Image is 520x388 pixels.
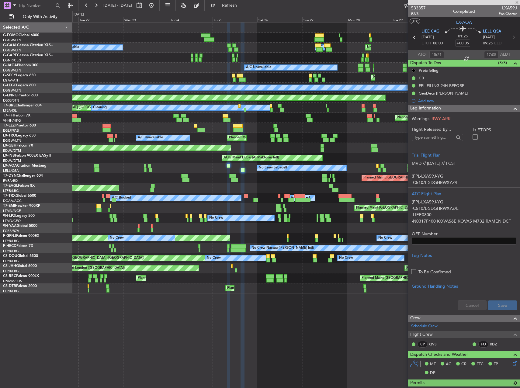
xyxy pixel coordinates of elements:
[3,104,42,107] a: T7-BREChallenger 604
[7,12,66,22] button: Only With Activity
[3,178,18,183] a: EVRA/RIX
[461,361,466,367] span: CR
[421,29,439,35] span: LIEE CAG
[410,60,441,67] span: Dispatch To-Dos
[3,33,19,37] span: G-FOMO
[123,17,168,22] div: Wed 23
[429,341,443,347] a: QVS
[410,19,420,24] button: UTC
[3,284,37,288] a: CS-DTRFalcon 2000
[500,52,510,58] span: ALDT
[3,164,47,168] a: LX-AOACitation Mustang
[418,52,428,58] span: ATOT
[3,43,53,47] a: G-GAALCessna Citation XLS+
[3,234,16,238] span: F-GPNJ
[3,64,38,67] a: G-JAGAPhenom 300
[3,144,33,147] a: LX-GBHFalcon 7X
[3,224,37,228] a: 9H-YAAGlobal 5000
[3,244,16,248] span: F-HECD
[3,94,38,97] a: G-ENRGPraetor 600
[499,5,517,11] span: LXA59J
[3,189,19,193] a: LFPB/LBG
[3,204,40,208] a: T7-EMIHawker 900XP
[412,152,516,158] div: Trial Flight Plan
[412,218,516,231] p: -N0317F400 KOVAS6E KOVAS M732 RAMEN DCT ALG DCT GINOX DCT
[3,224,17,228] span: 9H-YAA
[110,234,124,243] div: No Crew
[3,289,19,293] a: LFPB/LBG
[3,64,17,67] span: G-JAGA
[410,331,433,338] span: Flight Crew
[412,205,516,212] p: -C510/L-SDGHRWXYZ/L
[433,40,443,47] span: 08:00
[339,254,353,263] div: No Crew
[3,84,36,87] a: G-LEGCLegacy 600
[246,63,271,72] div: A/C Unavailable
[259,163,287,172] div: No Crew Sabadell
[3,154,15,158] span: LX-INB
[367,43,467,52] div: Unplanned Maint [GEOGRAPHIC_DATA] ([GEOGRAPHIC_DATA])
[3,158,21,163] a: EDLW/DTM
[412,160,516,167] p: MVD // [DATE] // FCST
[490,341,504,347] a: RDZ
[3,254,17,258] span: CS-DOU
[3,239,19,243] a: LFPB/LBG
[138,133,163,142] div: A/C Unavailable
[3,164,17,168] span: LX-AOA
[410,105,441,112] span: Leg Information
[257,17,302,22] div: Sat 26
[103,3,132,8] span: [DATE] - [DATE]
[3,33,39,37] a: G-FOMOGlobal 6000
[3,279,22,283] a: DNMM/LOS
[217,3,242,8] span: Refresh
[3,219,21,223] a: LFMD/CEQ
[93,103,107,112] div: Cleaning
[419,83,464,88] div: FPL FILING 24H BEFORE
[251,244,314,253] div: No Crew Nassau ([PERSON_NAME] Intl)
[3,194,16,198] span: T7-TRX
[408,116,520,122] div: Warnings
[3,108,17,113] a: LTBA/ISL
[362,274,457,283] div: Planned Maint [GEOGRAPHIC_DATA] ([GEOGRAPHIC_DATA])
[3,234,39,238] a: F-GPNJFalcon 900EX
[3,209,21,213] a: LFMN/NCE
[168,17,213,22] div: Thu 24
[207,254,221,263] div: No Crew
[3,264,37,268] a: CS-JHHGlobal 6000
[498,60,507,66] span: (3/3)
[412,199,516,205] p: (FPL-LXA59J-YG
[3,148,21,153] a: EDLW/DTM
[3,144,16,147] span: LX-GBH
[229,133,325,142] div: Planned Maint [GEOGRAPHIC_DATA] ([GEOGRAPHIC_DATA])
[3,118,21,123] a: VHHH/HKG
[430,370,435,376] span: DP
[430,361,436,367] span: MF
[494,361,498,367] span: FP
[446,361,451,367] span: AC
[412,126,463,133] span: Flight Released By...
[419,68,439,73] div: Prebriefing
[138,274,234,283] div: Planned Maint [GEOGRAPHIC_DATA] ([GEOGRAPHIC_DATA])
[483,40,493,47] span: 09:25
[3,214,35,218] a: 9H-LPZLegacy 500
[477,361,484,367] span: FFC
[483,29,501,35] span: LELL QSA
[3,249,19,253] a: LFPB/LBG
[3,114,30,117] a: T7-FFIFalcon 7X
[3,84,16,87] span: G-LEGC
[3,48,21,53] a: EGGW/LTN
[473,127,516,133] label: Is ETOPS
[3,194,36,198] a: T7-TRXGlobal 6500
[16,15,64,19] span: Only With Activity
[419,75,424,81] div: CB
[412,212,516,218] p: -LIEE0800
[406,264,502,273] div: Planned Maint [GEOGRAPHIC_DATA] ([GEOGRAPHIC_DATA])
[412,179,516,186] p: -C510/L-SDGHRWXYZ/L
[411,323,438,329] a: Schedule Crew
[3,168,19,173] a: LELL/QSA
[209,213,223,223] div: No Crew
[397,113,498,122] div: Planned Maint [GEOGRAPHIC_DATA] ([GEOGRAPHIC_DATA] Intl)
[432,116,451,122] span: RWY ARR
[3,104,16,107] span: T7-BRE
[52,264,125,273] div: Planned Maint London ([GEOGRAPHIC_DATA])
